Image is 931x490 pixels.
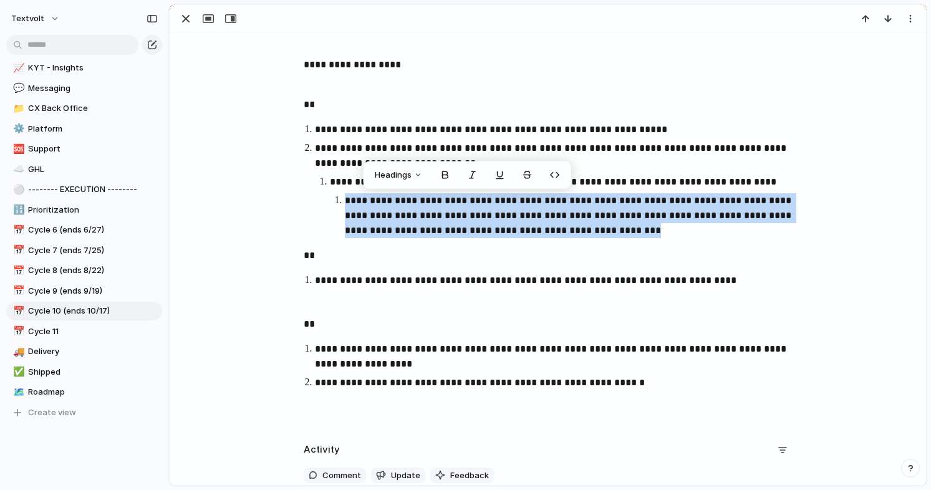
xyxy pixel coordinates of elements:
[13,264,22,278] div: 📅
[13,223,22,238] div: 📅
[13,243,22,257] div: 📅
[6,9,66,29] button: textvolt
[28,224,158,236] span: Cycle 6 (ends 6/27)
[28,204,158,216] span: Prioritization
[28,163,158,176] span: GHL
[13,183,22,197] div: ⚪
[11,386,24,398] button: 🗺️
[28,305,158,317] span: Cycle 10 (ends 10/17)
[6,160,162,179] a: ☁️GHL
[11,163,24,176] button: ☁️
[11,102,24,115] button: 📁
[11,244,24,257] button: 📅
[304,468,366,484] button: Comment
[11,204,24,216] button: 🔢
[11,224,24,236] button: 📅
[6,383,162,401] a: 🗺️Roadmap
[6,282,162,300] a: 📅Cycle 9 (ends 9/19)
[6,221,162,239] a: 📅Cycle 6 (ends 6/27)
[28,244,158,257] span: Cycle 7 (ends 7/25)
[13,203,22,217] div: 🔢
[6,241,162,260] a: 📅Cycle 7 (ends 7/25)
[13,345,22,359] div: 🚚
[11,82,24,95] button: 💬
[28,62,158,74] span: KYT - Insights
[28,102,158,115] span: CX Back Office
[11,325,24,338] button: 📅
[28,285,158,297] span: Cycle 9 (ends 9/19)
[28,264,158,277] span: Cycle 8 (ends 8/22)
[6,302,162,320] a: 📅Cycle 10 (ends 10/17)
[11,143,24,155] button: 🆘
[28,82,158,95] span: Messaging
[11,62,24,74] button: 📈
[6,363,162,382] a: ✅Shipped
[6,140,162,158] a: 🆘Support
[13,61,22,75] div: 📈
[11,305,24,317] button: 📅
[430,468,494,484] button: Feedback
[13,324,22,339] div: 📅
[6,79,162,98] a: 💬Messaging
[11,285,24,297] button: 📅
[6,261,162,280] a: 📅Cycle 8 (ends 8/22)
[13,122,22,136] div: ⚙️
[28,143,158,155] span: Support
[391,469,420,482] span: Update
[13,142,22,156] div: 🆘
[13,102,22,116] div: 📁
[11,345,24,358] button: 🚚
[13,365,22,379] div: ✅
[11,183,24,196] button: ⚪
[28,345,158,358] span: Delivery
[6,342,162,361] a: 🚚Delivery
[13,81,22,95] div: 💬
[28,366,158,378] span: Shipped
[375,169,412,181] span: Headings
[6,201,162,219] a: 🔢Prioritization
[28,123,158,135] span: Platform
[6,59,162,77] a: 📈KYT - Insights
[367,165,430,185] button: Headings
[28,183,158,196] span: -------- EXECUTION --------
[28,386,158,398] span: Roadmap
[304,443,340,457] h2: Activity
[6,180,162,199] a: ⚪-------- EXECUTION --------
[28,325,158,338] span: Cycle 11
[11,123,24,135] button: ⚙️
[13,385,22,400] div: 🗺️
[371,468,425,484] button: Update
[13,162,22,176] div: ☁️
[6,120,162,138] a: ⚙️Platform
[11,12,44,25] span: textvolt
[6,99,162,118] a: 📁CX Back Office
[450,469,489,482] span: Feedback
[11,366,24,378] button: ✅
[11,264,24,277] button: 📅
[13,304,22,319] div: 📅
[322,469,361,482] span: Comment
[6,322,162,341] a: 📅Cycle 11
[13,284,22,298] div: 📅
